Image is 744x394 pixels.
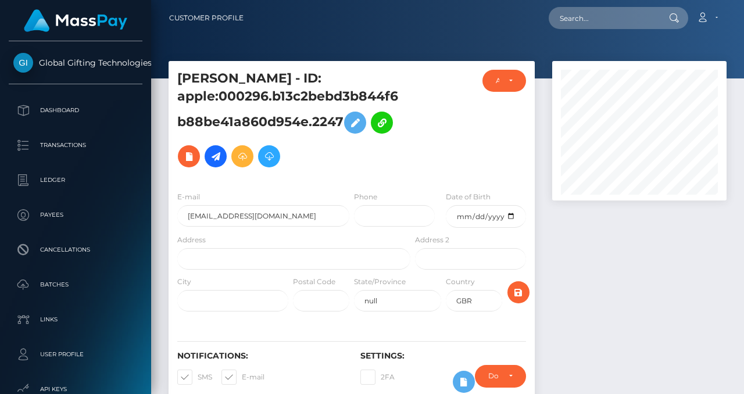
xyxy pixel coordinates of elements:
[354,192,377,202] label: Phone
[13,311,138,328] p: Links
[177,370,212,385] label: SMS
[482,70,526,92] button: ACTIVE
[169,6,244,30] a: Customer Profile
[9,58,142,68] span: Global Gifting Technologies Inc
[13,241,138,259] p: Cancellations
[13,102,138,119] p: Dashboard
[205,145,227,167] a: Initiate Payout
[9,166,142,195] a: Ledger
[446,277,475,287] label: Country
[9,340,142,369] a: User Profile
[9,96,142,125] a: Dashboard
[360,370,395,385] label: 2FA
[13,171,138,189] p: Ledger
[415,235,449,245] label: Address 2
[24,9,127,32] img: MassPay Logo
[488,371,499,381] div: Do not require
[9,270,142,299] a: Batches
[177,70,404,173] h5: [PERSON_NAME] - ID: apple:000296.b13c2bebd3b844f6b88be41a860d954e.2247
[475,365,526,387] button: Do not require
[177,235,206,245] label: Address
[177,351,343,361] h6: Notifications:
[221,370,264,385] label: E-mail
[9,200,142,230] a: Payees
[13,276,138,293] p: Batches
[446,192,491,202] label: Date of Birth
[496,76,499,85] div: ACTIVE
[549,7,658,29] input: Search...
[13,53,33,73] img: Global Gifting Technologies Inc
[177,192,200,202] label: E-mail
[354,277,406,287] label: State/Province
[293,277,335,287] label: Postal Code
[177,277,191,287] label: City
[9,235,142,264] a: Cancellations
[13,206,138,224] p: Payees
[13,137,138,154] p: Transactions
[9,305,142,334] a: Links
[13,346,138,363] p: User Profile
[9,131,142,160] a: Transactions
[360,351,526,361] h6: Settings:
